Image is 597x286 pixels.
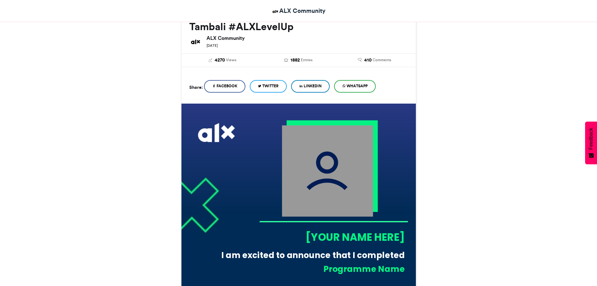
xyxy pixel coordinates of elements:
span: Facebook [217,83,237,89]
span: Views [226,57,236,63]
span: WhatsApp [347,83,368,89]
img: ALX Community [271,8,279,15]
span: Twitter [262,83,279,89]
div: Programme Name [225,263,405,275]
img: user_filled.png [282,125,373,217]
small: [DATE] [207,43,218,48]
a: 1882 Entries [265,57,332,64]
h2: Tambali #ALXLevelUp [189,21,408,32]
span: 1882 [291,57,300,64]
a: WhatsApp [334,80,376,93]
img: ALX Community [189,35,202,48]
a: LinkedIn [291,80,330,93]
span: 410 [364,57,372,64]
span: 4270 [215,57,225,64]
a: 410 Comments [341,57,408,64]
button: Feedback - Show survey [585,121,597,164]
span: Feedback [588,128,594,150]
a: Facebook [204,80,245,93]
h6: ALX Community [207,35,408,40]
span: LinkedIn [304,83,322,89]
span: Comments [373,57,391,63]
div: I am excited to announce that I completed [216,249,405,261]
div: [YOUR NAME HERE] [259,230,405,244]
a: Twitter [250,80,287,93]
h5: Share: [189,83,203,91]
a: 4270 Views [189,57,256,64]
span: Entries [301,57,312,63]
a: ALX Community [271,6,326,15]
